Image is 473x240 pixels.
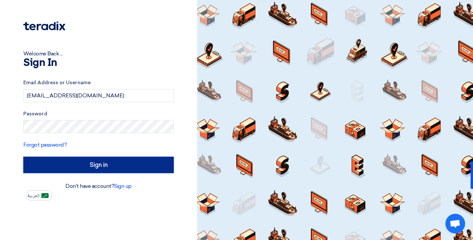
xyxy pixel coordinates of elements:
[23,89,174,102] input: Enter your business email or username
[41,193,49,198] img: ar-AR.png
[23,79,174,87] label: Email Address or Username
[445,214,465,233] a: Open chat
[23,58,174,68] h1: Sign In
[23,157,174,173] input: Sign in
[23,182,174,190] div: Don't have account?
[23,21,65,30] img: Teradix logo
[23,110,174,118] label: Password
[28,193,39,198] span: العربية
[114,183,132,189] a: Sign up
[23,142,67,148] a: Forgot password?
[26,190,52,201] button: العربية
[23,50,174,58] div: Welcome Back ...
